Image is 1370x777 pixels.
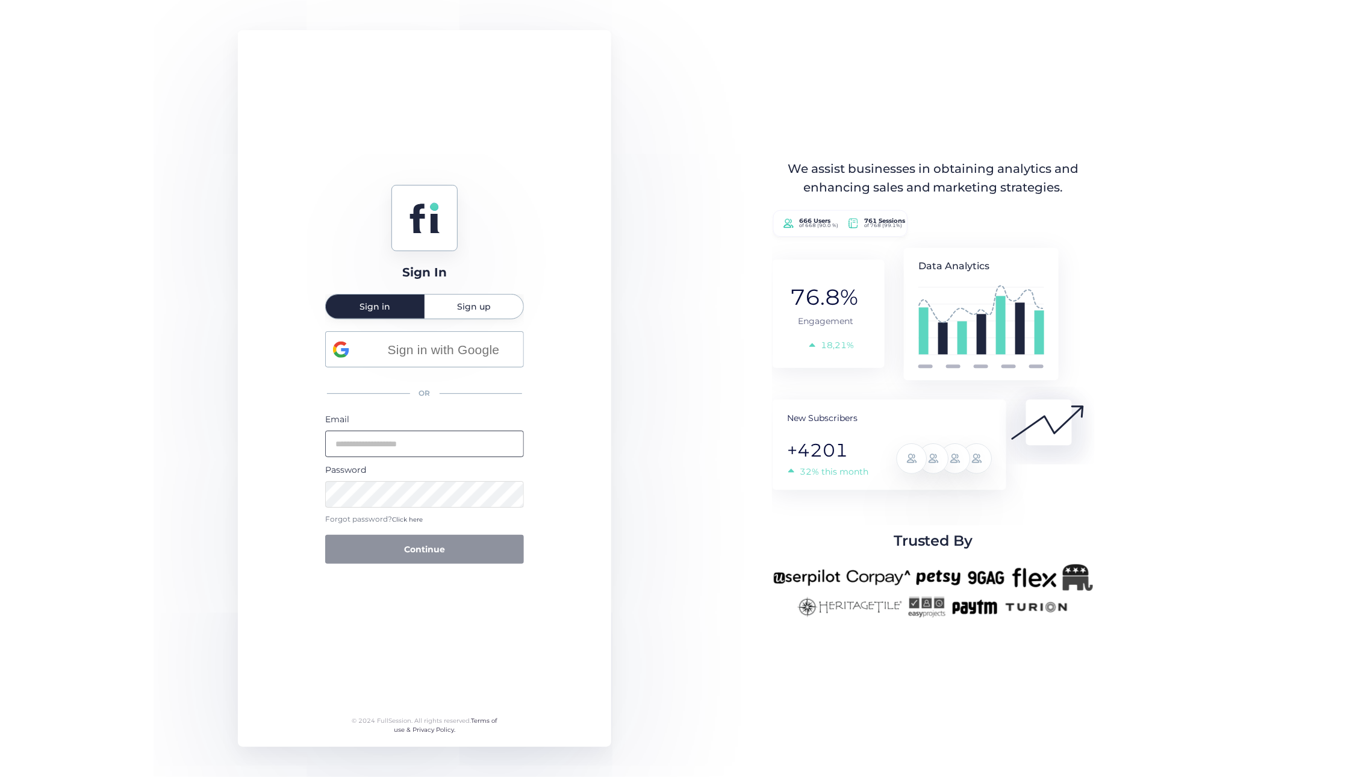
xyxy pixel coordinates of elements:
[864,222,902,228] tspan: of 768 (99.1%)
[774,160,1092,198] div: We assist businesses in obtaining analytics and enhancing sales and marketing strategies.
[800,222,839,228] tspan: of 668 (90.0 %)
[797,597,902,617] img: heritagetile-new.png
[787,439,848,461] tspan: +4201
[773,564,841,591] img: userpilot-new.png
[908,597,945,617] img: easyprojects-new.png
[394,717,497,734] a: Terms of use & Privacy Policy.
[325,381,524,407] div: OR
[864,217,906,225] tspan: 761 Sessions
[894,529,973,552] span: Trusted By
[918,260,989,272] tspan: Data Analytics
[917,564,961,591] img: petsy-new.png
[798,316,853,326] tspan: Engagement
[967,564,1006,591] img: 9gag-new.png
[1004,597,1070,617] img: turion-new.png
[1012,564,1057,591] img: flex-new.png
[347,716,503,735] div: © 2024 FullSession. All rights reserved.
[790,283,858,310] tspan: 76.8%
[847,564,911,591] img: corpay-new.png
[325,514,524,525] div: Forgot password?
[821,339,854,350] tspan: 18,21%
[457,302,491,311] span: Sign up
[800,466,868,477] tspan: 32% this month
[371,340,516,360] span: Sign in with Google
[325,413,524,426] div: Email
[402,263,447,282] div: Sign In
[392,516,423,523] span: Click here
[951,597,998,617] img: paytm-new.png
[1063,564,1093,591] img: Republicanlogo-bw.png
[800,217,832,225] tspan: 666 Users
[325,535,524,564] button: Continue
[325,463,524,476] div: Password
[787,412,858,423] tspan: New Subscribers
[360,302,391,311] span: Sign in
